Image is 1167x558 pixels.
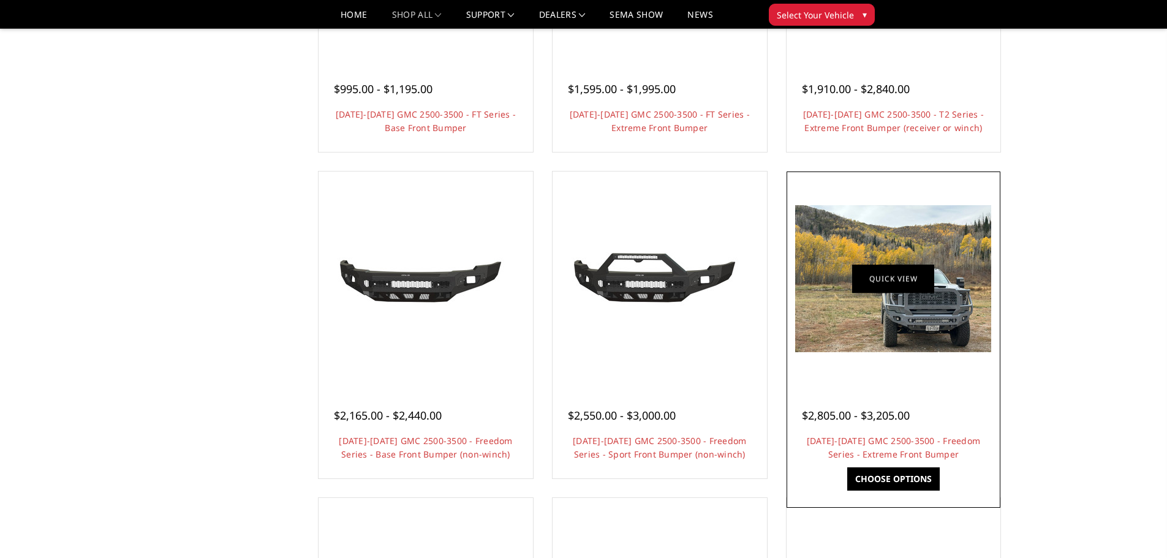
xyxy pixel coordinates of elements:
[339,435,512,460] a: [DATE]-[DATE] GMC 2500-3500 - Freedom Series - Base Front Bumper (non-winch)
[556,175,764,383] a: 2024-2025 GMC 2500-3500 - Freedom Series - Sport Front Bumper (non-winch) 2024-2025 GMC 2500-3500...
[863,8,867,21] span: ▾
[802,408,910,423] span: $2,805.00 - $3,205.00
[570,108,750,134] a: [DATE]-[DATE] GMC 2500-3500 - FT Series - Extreme Front Bumper
[769,4,875,26] button: Select Your Vehicle
[852,264,934,293] a: Quick view
[539,10,586,28] a: Dealers
[777,9,854,21] span: Select Your Vehicle
[847,467,940,491] a: Choose Options
[392,10,442,28] a: shop all
[687,10,712,28] a: News
[322,175,530,383] a: 2024-2025 GMC 2500-3500 - Freedom Series - Base Front Bumper (non-winch) 2024-2025 GMC 2500-3500 ...
[807,435,980,460] a: [DATE]-[DATE] GMC 2500-3500 - Freedom Series - Extreme Front Bumper
[334,81,432,96] span: $995.00 - $1,195.00
[341,10,367,28] a: Home
[336,108,516,134] a: [DATE]-[DATE] GMC 2500-3500 - FT Series - Base Front Bumper
[466,10,515,28] a: Support
[573,435,746,460] a: [DATE]-[DATE] GMC 2500-3500 - Freedom Series - Sport Front Bumper (non-winch)
[802,81,910,96] span: $1,910.00 - $2,840.00
[790,175,998,383] a: 2024-2025 GMC 2500-3500 - Freedom Series - Extreme Front Bumper 2024-2025 GMC 2500-3500 - Freedom...
[795,205,991,352] img: 2024-2025 GMC 2500-3500 - Freedom Series - Extreme Front Bumper
[568,408,676,423] span: $2,550.00 - $3,000.00
[568,81,676,96] span: $1,595.00 - $1,995.00
[610,10,663,28] a: SEMA Show
[803,108,984,134] a: [DATE]-[DATE] GMC 2500-3500 - T2 Series - Extreme Front Bumper (receiver or winch)
[334,408,442,423] span: $2,165.00 - $2,440.00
